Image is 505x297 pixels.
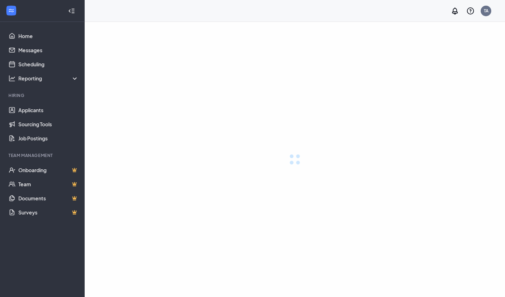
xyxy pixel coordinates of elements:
[18,43,79,57] a: Messages
[18,29,79,43] a: Home
[8,92,77,98] div: Hiring
[18,103,79,117] a: Applicants
[8,75,16,82] svg: Analysis
[18,205,79,219] a: SurveysCrown
[18,75,79,82] div: Reporting
[8,7,15,14] svg: WorkstreamLogo
[18,163,79,177] a: OnboardingCrown
[8,152,77,158] div: Team Management
[484,8,488,14] div: TA
[18,131,79,145] a: Job Postings
[451,7,459,15] svg: Notifications
[18,57,79,71] a: Scheduling
[68,7,75,14] svg: Collapse
[18,117,79,131] a: Sourcing Tools
[18,191,79,205] a: DocumentsCrown
[18,177,79,191] a: TeamCrown
[466,7,475,15] svg: QuestionInfo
